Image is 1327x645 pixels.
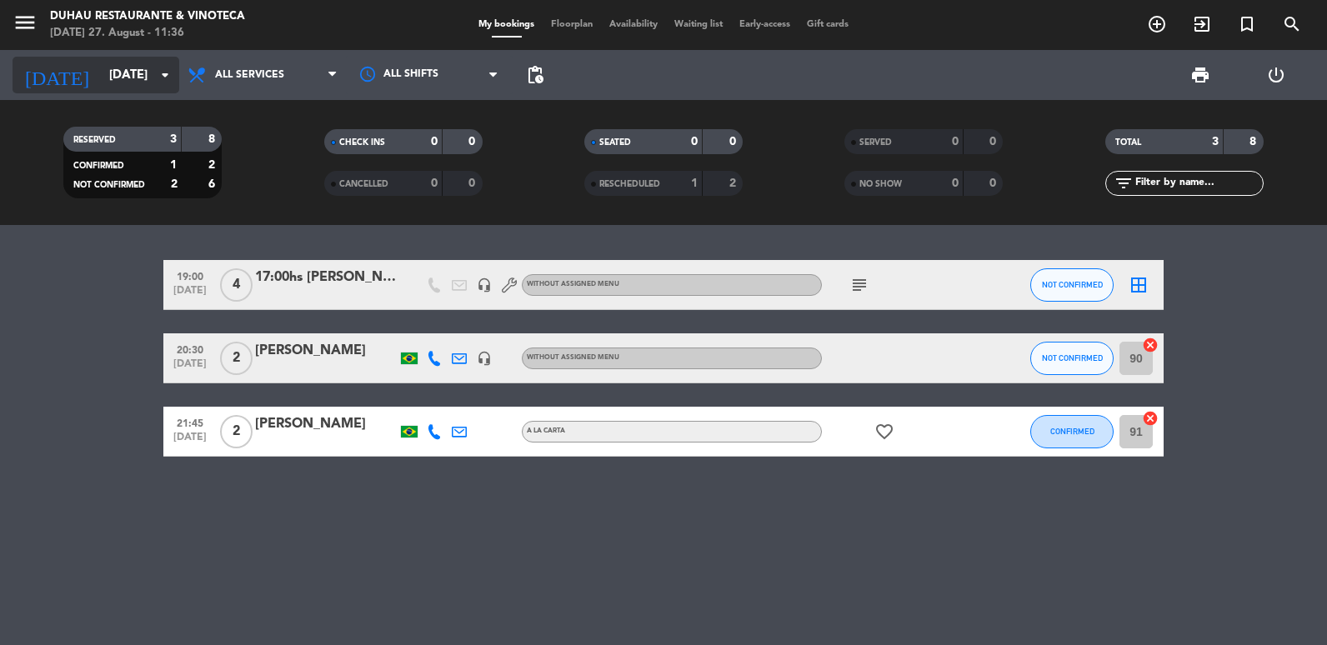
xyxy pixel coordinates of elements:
[170,159,177,171] strong: 1
[952,136,959,147] strong: 0
[13,10,38,41] button: menu
[729,136,739,147] strong: 0
[431,136,438,147] strong: 0
[1212,136,1219,147] strong: 3
[431,177,438,189] strong: 0
[468,177,478,189] strong: 0
[255,267,397,288] div: 17:00hs [PERSON_NAME]
[543,20,601,29] span: Floorplan
[1142,337,1159,353] i: cancel
[477,277,492,292] i: headset_mic
[989,177,999,189] strong: 0
[525,65,545,85] span: pending_actions
[1249,136,1259,147] strong: 8
[220,342,253,375] span: 2
[1042,280,1103,289] span: NOT CONFIRMED
[169,339,211,358] span: 20:30
[1266,65,1286,85] i: power_settings_new
[220,268,253,302] span: 4
[1129,275,1149,295] i: border_all
[1134,174,1263,192] input: Filter by name...
[1192,14,1212,34] i: exit_to_app
[169,432,211,451] span: [DATE]
[208,133,218,145] strong: 8
[215,69,284,81] span: All services
[1115,138,1141,147] span: TOTAL
[1142,410,1159,427] i: cancel
[13,57,101,93] i: [DATE]
[169,358,211,377] span: [DATE]
[255,413,397,435] div: [PERSON_NAME]
[729,177,739,189] strong: 2
[1030,342,1114,375] button: NOT CONFIRMED
[255,340,397,362] div: [PERSON_NAME]
[691,177,698,189] strong: 1
[169,266,211,285] span: 19:00
[874,422,894,442] i: favorite_border
[169,412,211,432] span: 21:45
[13,10,38,35] i: menu
[599,180,660,188] span: RESCHEDULED
[477,351,492,366] i: headset_mic
[169,285,211,304] span: [DATE]
[1042,353,1103,362] span: NOT CONFIRMED
[1114,173,1134,193] i: filter_list
[527,281,619,287] span: Without assigned menu
[468,136,478,147] strong: 0
[339,180,388,188] span: CANCELLED
[527,427,565,434] span: A LA CARTA
[731,20,799,29] span: Early-access
[50,8,245,25] div: Duhau Restaurante & Vinoteca
[799,20,857,29] span: Gift cards
[1050,427,1094,436] span: CONFIRMED
[339,138,385,147] span: CHECK INS
[208,159,218,171] strong: 2
[73,181,145,189] span: NOT CONFIRMED
[1237,14,1257,34] i: turned_in_not
[1239,50,1315,100] div: LOG OUT
[527,354,619,361] span: Without assigned menu
[989,136,999,147] strong: 0
[1190,65,1210,85] span: print
[599,138,631,147] span: SEATED
[859,138,892,147] span: SERVED
[859,180,902,188] span: NO SHOW
[208,178,218,190] strong: 6
[849,275,869,295] i: subject
[1030,268,1114,302] button: NOT CONFIRMED
[952,177,959,189] strong: 0
[50,25,245,42] div: [DATE] 27. August - 11:36
[73,162,124,170] span: CONFIRMED
[155,65,175,85] i: arrow_drop_down
[666,20,731,29] span: Waiting list
[1030,415,1114,448] button: CONFIRMED
[691,136,698,147] strong: 0
[1147,14,1167,34] i: add_circle_outline
[171,178,178,190] strong: 2
[170,133,177,145] strong: 3
[470,20,543,29] span: My bookings
[601,20,666,29] span: Availability
[1282,14,1302,34] i: search
[220,415,253,448] span: 2
[73,136,116,144] span: RESERVED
